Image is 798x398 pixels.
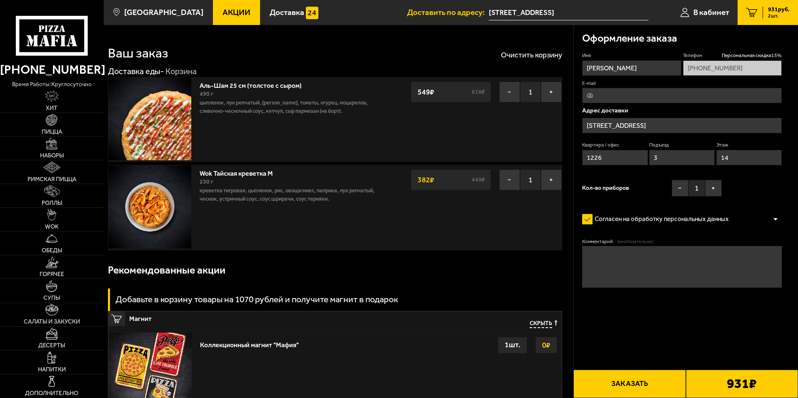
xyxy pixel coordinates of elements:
label: Телефон [683,52,782,59]
button: − [499,169,520,190]
span: 2 шт. [768,13,790,18]
span: Доставить по адресу: [407,8,489,16]
strong: 0 ₽ [540,337,553,353]
span: В кабинет [693,8,729,16]
h3: Рекомендованные акции [108,265,225,276]
a: Wok Тайская креветка M [200,167,281,177]
button: Скрыть [530,320,558,328]
label: Подъезд [649,142,715,149]
input: Имя [582,60,681,76]
input: +7 ( [683,60,782,76]
button: Очистить корзину [501,51,562,59]
span: Обеды [42,248,62,254]
label: E-mail [582,80,782,87]
span: Наборы [40,153,64,159]
label: Этаж [716,142,782,149]
input: Ваш адрес доставки [489,5,648,20]
span: Скрыть [530,320,552,328]
span: Салаты и закуски [24,319,80,325]
label: Согласен на обработку персональных данных [582,211,737,228]
strong: 549 ₽ [415,84,436,100]
div: Корзина [165,66,197,77]
b: 931 ₽ [727,377,757,391]
span: Дополнительно [25,391,78,396]
span: 490 г [200,90,213,97]
span: Напитки [38,367,66,373]
label: Квартира / офис [582,142,648,149]
a: Аль-Шам 25 см (толстое с сыром) [200,79,310,90]
span: Персональная скидка 15 % [722,52,782,59]
span: 1 [520,82,541,102]
div: 1 шт. [498,337,527,353]
p: креветка тигровая, цыпленок, рис, овощи микс, паприка, лук репчатый, чеснок, устричный соус, соус... [200,187,385,203]
span: Магнит [129,311,401,322]
div: Коллекционный магнит "Мафия" [200,337,299,349]
span: Доставка [270,8,304,16]
input: @ [582,88,782,103]
span: Хит [46,105,58,111]
h3: Добавьте в корзину товары на 1070 рублей и получите магнит в подарок [115,295,398,304]
a: Доставка еды- [108,66,164,76]
img: 15daf4d41897b9f0e9f617042186c801.svg [306,7,318,19]
span: Пицца [42,129,62,135]
button: − [672,180,688,197]
span: 1 [688,180,705,197]
p: цыпленок, лук репчатый, [PERSON_NAME], томаты, огурец, моцарелла, сливочно-чесночный соус, кетчуп... [200,99,385,115]
span: Супы [43,295,60,301]
span: 1 [520,169,541,190]
label: Комментарий [582,238,782,245]
span: 230 г [200,178,213,185]
button: + [541,169,562,190]
span: Кол-во приборов [582,185,629,191]
h1: Ваш заказ [108,47,168,60]
strong: 382 ₽ [415,172,436,188]
span: [GEOGRAPHIC_DATA] [124,8,203,16]
s: 618 ₽ [470,89,486,95]
s: 449 ₽ [470,177,486,183]
button: + [705,180,722,197]
button: Заказать [573,370,685,398]
button: − [499,82,520,102]
span: Акции [223,8,250,16]
p: Адрес доставки [582,107,782,114]
span: (необязательно) [617,238,653,245]
button: + [541,82,562,102]
span: Римская пицца [28,177,76,182]
span: Горячее [40,271,64,277]
label: Имя [582,52,681,59]
h3: Оформление заказа [582,33,677,44]
span: Роллы [42,200,62,206]
span: Десерты [38,343,65,348]
span: 931 руб. [768,7,790,12]
span: WOK [45,224,59,230]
